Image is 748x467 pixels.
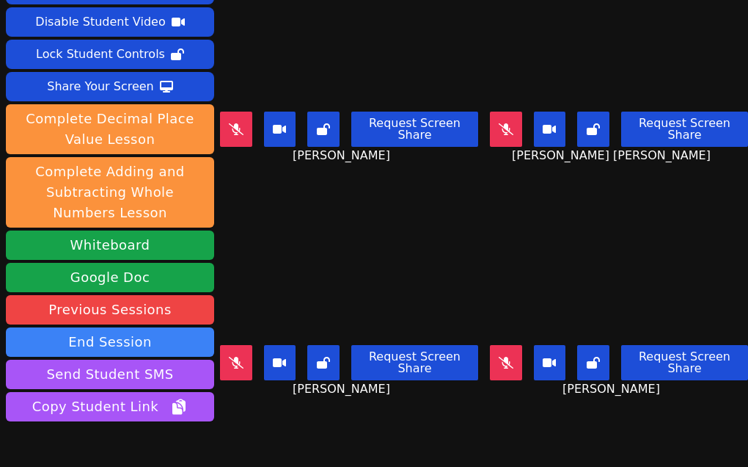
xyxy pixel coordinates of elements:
span: [PERSON_NAME] [PERSON_NAME] [512,147,714,164]
button: Request Screen Share [351,112,478,147]
button: Disable Student Video [6,7,214,37]
span: Copy Student Link [32,397,188,417]
button: Request Screen Share [621,345,748,380]
span: [PERSON_NAME] [293,147,394,164]
button: End Session [6,327,214,357]
div: Disable Student Video [35,10,165,34]
a: Previous Sessions [6,295,214,325]
button: Lock Student Controls [6,40,214,69]
a: Google Doc [6,263,214,292]
button: Request Screen Share [621,112,748,147]
button: Request Screen Share [351,345,478,380]
button: Complete Decimal Place Value Lesson [6,104,214,154]
button: Whiteboard [6,231,214,260]
span: [PERSON_NAME] [562,380,664,398]
div: Lock Student Controls [36,43,165,66]
span: [PERSON_NAME] [293,380,394,398]
button: Complete Adding and Subtracting Whole Numbers Lesson [6,157,214,228]
button: Share Your Screen [6,72,214,101]
div: Share Your Screen [47,75,154,98]
button: Copy Student Link [6,392,214,421]
button: Send Student SMS [6,360,214,389]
